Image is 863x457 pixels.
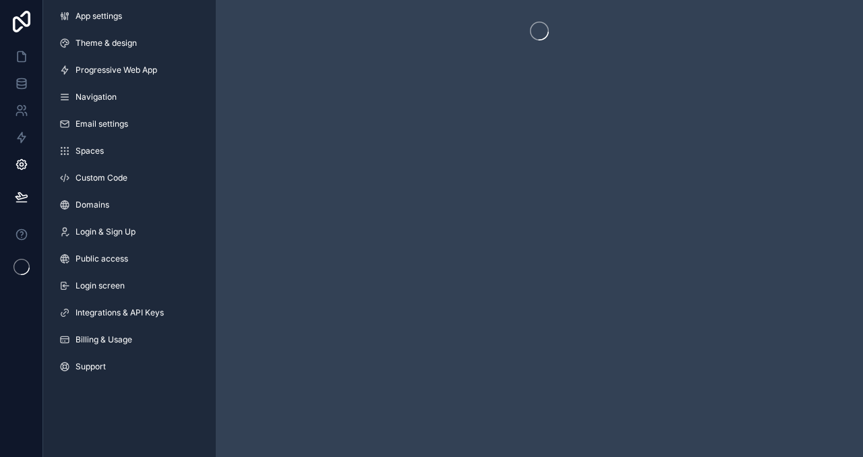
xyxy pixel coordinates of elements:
[49,329,210,351] a: Billing & Usage
[76,92,117,102] span: Navigation
[49,5,210,27] a: App settings
[49,356,210,377] a: Support
[49,113,210,135] a: Email settings
[49,302,210,324] a: Integrations & API Keys
[76,361,106,372] span: Support
[76,146,104,156] span: Spaces
[76,334,132,345] span: Billing & Usage
[76,280,125,291] span: Login screen
[76,38,137,49] span: Theme & design
[49,248,210,270] a: Public access
[76,307,164,318] span: Integrations & API Keys
[76,200,109,210] span: Domains
[76,65,157,75] span: Progressive Web App
[49,59,210,81] a: Progressive Web App
[49,221,210,243] a: Login & Sign Up
[76,11,122,22] span: App settings
[49,32,210,54] a: Theme & design
[49,194,210,216] a: Domains
[76,173,127,183] span: Custom Code
[49,86,210,108] a: Navigation
[49,275,210,297] a: Login screen
[76,253,128,264] span: Public access
[76,119,128,129] span: Email settings
[49,167,210,189] a: Custom Code
[76,226,136,237] span: Login & Sign Up
[49,140,210,162] a: Spaces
